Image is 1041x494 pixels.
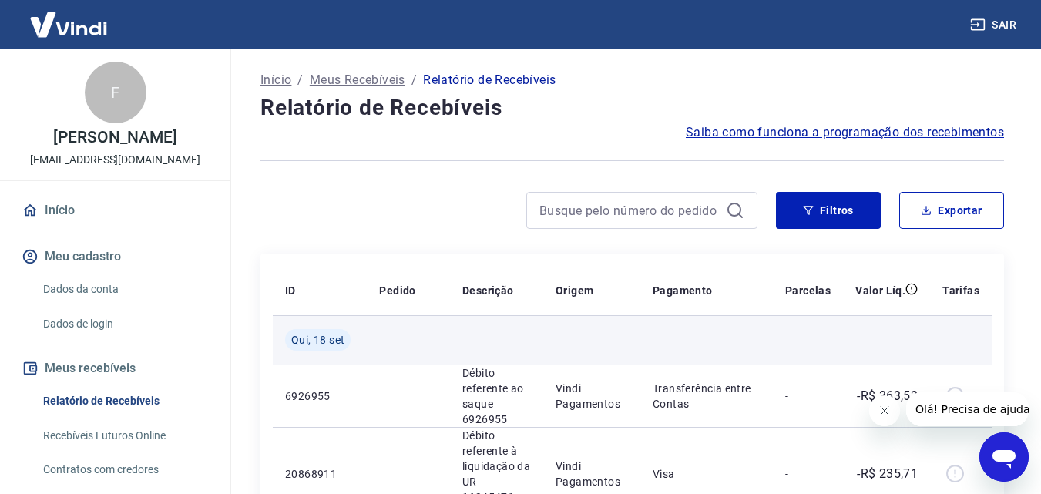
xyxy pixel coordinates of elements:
p: 6926955 [285,388,354,404]
a: Saiba como funciona a programação dos recebimentos [686,123,1004,142]
iframe: Botão para abrir a janela de mensagens [979,432,1029,482]
a: Dados da conta [37,274,212,305]
a: Início [18,193,212,227]
img: Vindi [18,1,119,48]
button: Meus recebíveis [18,351,212,385]
a: Relatório de Recebíveis [37,385,212,417]
p: [PERSON_NAME] [53,129,176,146]
span: Qui, 18 set [291,332,344,348]
p: - [785,466,831,482]
p: Transferência entre Contas [653,381,761,412]
a: Dados de login [37,308,212,340]
p: Parcelas [785,283,831,298]
p: Pedido [379,283,415,298]
input: Busque pelo número do pedido [539,199,720,222]
p: Débito referente ao saque 6926955 [462,365,531,427]
iframe: Mensagem da empresa [906,392,1029,426]
p: / [297,71,303,89]
p: -R$ 363,53 [857,387,918,405]
p: Visa [653,466,761,482]
p: 20868911 [285,466,354,482]
p: / [411,71,417,89]
button: Filtros [776,192,881,229]
p: Valor Líq. [855,283,905,298]
p: Origem [556,283,593,298]
a: Recebíveis Futuros Online [37,420,212,452]
p: Descrição [462,283,514,298]
p: -R$ 235,71 [857,465,918,483]
span: Olá! Precisa de ajuda? [9,11,129,23]
button: Exportar [899,192,1004,229]
button: Sair [967,11,1023,39]
p: - [785,388,831,404]
h4: Relatório de Recebíveis [260,92,1004,123]
p: Tarifas [942,283,979,298]
p: ID [285,283,296,298]
iframe: Fechar mensagem [869,395,900,426]
p: Relatório de Recebíveis [423,71,556,89]
p: Pagamento [653,283,713,298]
p: Vindi Pagamentos [556,459,628,489]
a: Início [260,71,291,89]
div: F [85,62,146,123]
a: Contratos com credores [37,454,212,486]
p: Vindi Pagamentos [556,381,628,412]
p: [EMAIL_ADDRESS][DOMAIN_NAME] [30,152,200,168]
a: Meus Recebíveis [310,71,405,89]
button: Meu cadastro [18,240,212,274]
